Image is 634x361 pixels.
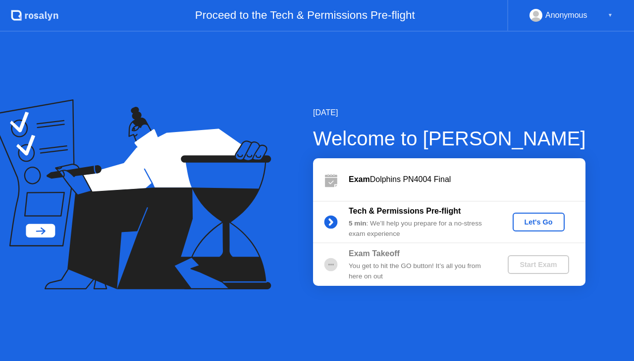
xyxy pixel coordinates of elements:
[349,175,370,183] b: Exam
[517,218,561,226] div: Let's Go
[508,255,569,274] button: Start Exam
[513,213,565,231] button: Let's Go
[545,9,587,22] div: Anonymous
[313,124,586,153] div: Welcome to [PERSON_NAME]
[349,219,491,239] div: : We’ll help you prepare for a no-stress exam experience
[349,220,367,227] b: 5 min
[349,174,585,185] div: Dolphins PN4004 Final
[608,9,613,22] div: ▼
[313,107,586,119] div: [DATE]
[512,261,565,269] div: Start Exam
[349,207,461,215] b: Tech & Permissions Pre-flight
[349,249,400,258] b: Exam Takeoff
[349,261,491,281] div: You get to hit the GO button! It’s all you from here on out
